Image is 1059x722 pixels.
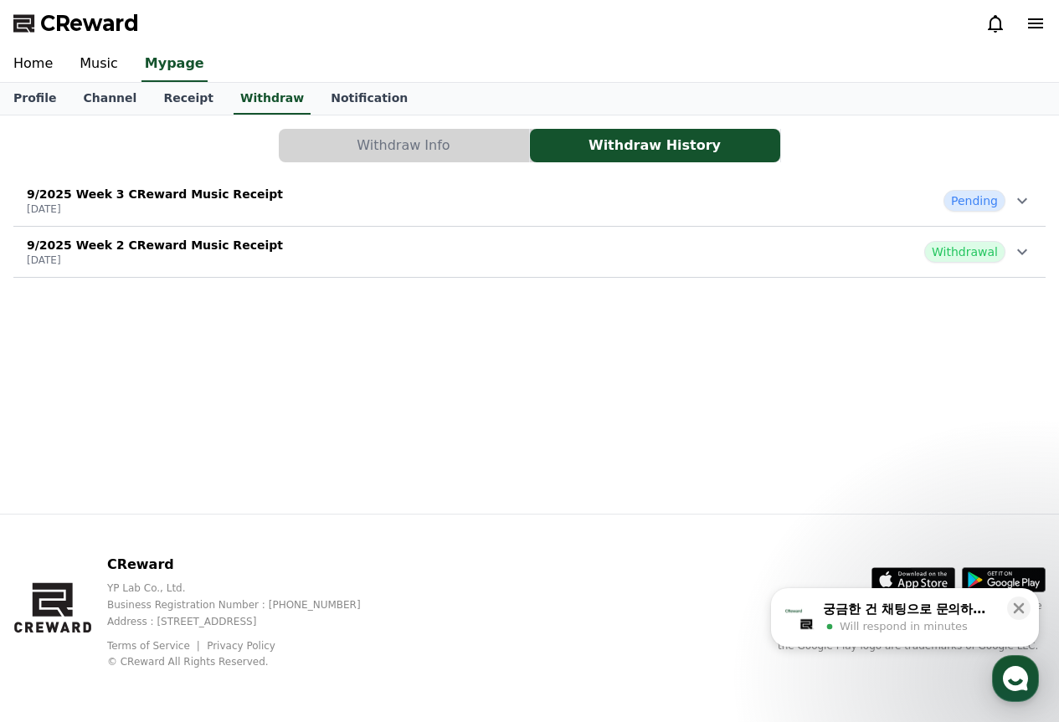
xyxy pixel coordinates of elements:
[27,253,283,267] p: [DATE]
[13,10,139,37] a: CReward
[248,556,289,569] span: Settings
[27,237,283,253] p: 9/2025 Week 2 CReward Music Receipt
[66,47,131,82] a: Music
[317,83,421,115] a: Notification
[279,129,529,162] button: Withdraw Info
[216,530,321,572] a: Settings
[107,615,388,628] p: Address : [STREET_ADDRESS]
[530,129,780,162] button: Withdraw History
[40,10,139,37] span: CReward
[43,556,72,569] span: Home
[234,83,311,115] a: Withdraw
[107,598,388,612] p: Business Registration Number : [PHONE_NUMBER]
[27,202,283,216] p: [DATE]
[111,530,216,572] a: Messages
[107,640,203,652] a: Terms of Service
[141,47,208,82] a: Mypage
[5,530,111,572] a: Home
[139,556,188,570] span: Messages
[107,581,388,595] p: YP Lab Co., Ltd.
[924,241,1005,263] span: Withdrawal
[279,129,530,162] a: Withdraw Info
[107,555,388,575] p: CReward
[13,176,1046,227] button: 9/2025 Week 3 CReward Music Receipt [DATE] Pending
[13,227,1046,278] button: 9/2025 Week 2 CReward Music Receipt [DATE] Withdrawal
[530,129,781,162] a: Withdraw History
[207,640,275,652] a: Privacy Policy
[150,83,227,115] a: Receipt
[107,655,388,668] p: © CReward All Rights Reserved.
[69,83,150,115] a: Channel
[27,186,283,202] p: 9/2025 Week 3 CReward Music Receipt
[943,190,1005,212] span: Pending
